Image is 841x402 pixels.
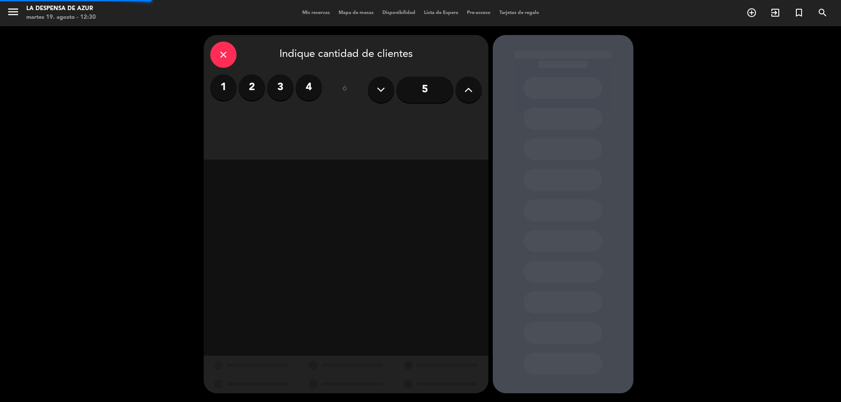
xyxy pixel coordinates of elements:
[463,10,495,15] span: Pre-acceso
[267,74,293,101] label: 3
[794,7,804,18] i: turned_in_not
[770,7,781,18] i: exit_to_app
[210,74,237,101] label: 1
[26,4,96,13] div: La Despensa de Azur
[334,10,378,15] span: Mapa de mesas
[331,74,359,105] div: ó
[296,74,322,101] label: 4
[298,10,334,15] span: Mis reservas
[420,10,463,15] span: Lista de Espera
[817,7,828,18] i: search
[746,7,757,18] i: add_circle_outline
[7,5,20,21] button: menu
[239,74,265,101] label: 2
[26,13,96,22] div: martes 19. agosto - 12:30
[495,10,544,15] span: Tarjetas de regalo
[7,5,20,18] i: menu
[218,49,229,60] i: close
[378,10,420,15] span: Disponibilidad
[210,42,482,68] div: Indique cantidad de clientes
